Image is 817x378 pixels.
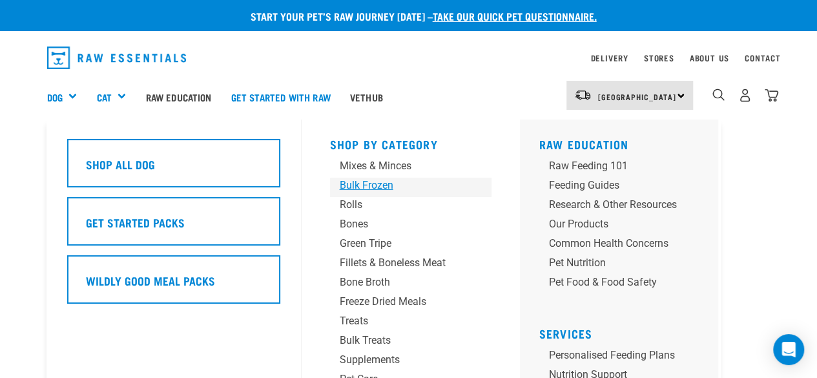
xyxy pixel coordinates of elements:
[340,352,460,368] div: Supplements
[67,139,280,197] a: Shop All Dog
[539,255,708,275] a: Pet Nutrition
[86,272,215,289] h5: Wildly Good Meal Packs
[549,158,677,174] div: Raw Feeding 101
[330,178,491,197] a: Bulk Frozen
[330,158,491,178] a: Mixes & Minces
[773,334,804,365] div: Open Intercom Messenger
[539,216,708,236] a: Our Products
[340,216,460,232] div: Bones
[330,275,491,294] a: Bone Broth
[539,348,708,367] a: Personalised Feeding Plans
[86,214,185,231] h5: Get Started Packs
[738,89,752,102] img: user.png
[549,236,677,251] div: Common Health Concerns
[340,197,460,213] div: Rolls
[330,236,491,255] a: Green Tripe
[222,71,340,123] a: Get started with Raw
[47,90,63,105] a: Dog
[330,333,491,352] a: Bulk Treats
[330,294,491,313] a: Freeze Dried Meals
[340,255,460,271] div: Fillets & Boneless Meat
[330,352,491,372] a: Supplements
[549,255,677,271] div: Pet Nutrition
[549,178,677,193] div: Feeding Guides
[644,56,674,60] a: Stores
[86,156,155,173] h5: Shop All Dog
[590,56,628,60] a: Delivery
[598,94,676,99] span: [GEOGRAPHIC_DATA]
[574,89,592,101] img: van-moving.png
[67,255,280,313] a: Wildly Good Meal Packs
[330,216,491,236] a: Bones
[549,216,677,232] div: Our Products
[539,141,629,147] a: Raw Education
[340,275,460,290] div: Bone Broth
[330,313,491,333] a: Treats
[96,90,111,105] a: Cat
[136,71,221,123] a: Raw Education
[67,197,280,255] a: Get Started Packs
[549,275,677,290] div: Pet Food & Food Safety
[712,89,725,101] img: home-icon-1@2x.png
[340,178,460,193] div: Bulk Frozen
[539,158,708,178] a: Raw Feeding 101
[539,327,708,337] h5: Services
[689,56,729,60] a: About Us
[47,47,187,69] img: Raw Essentials Logo
[539,197,708,216] a: Research & Other Resources
[340,333,460,348] div: Bulk Treats
[539,275,708,294] a: Pet Food & Food Safety
[433,13,597,19] a: take our quick pet questionnaire.
[539,236,708,255] a: Common Health Concerns
[340,313,460,329] div: Treats
[549,197,677,213] div: Research & Other Resources
[340,294,460,310] div: Freeze Dried Meals
[745,56,781,60] a: Contact
[340,71,393,123] a: Vethub
[340,158,460,174] div: Mixes & Minces
[330,197,491,216] a: Rolls
[765,89,778,102] img: home-icon@2x.png
[539,178,708,197] a: Feeding Guides
[330,255,491,275] a: Fillets & Boneless Meat
[340,236,460,251] div: Green Tripe
[37,41,781,74] nav: dropdown navigation
[330,138,491,148] h5: Shop By Category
